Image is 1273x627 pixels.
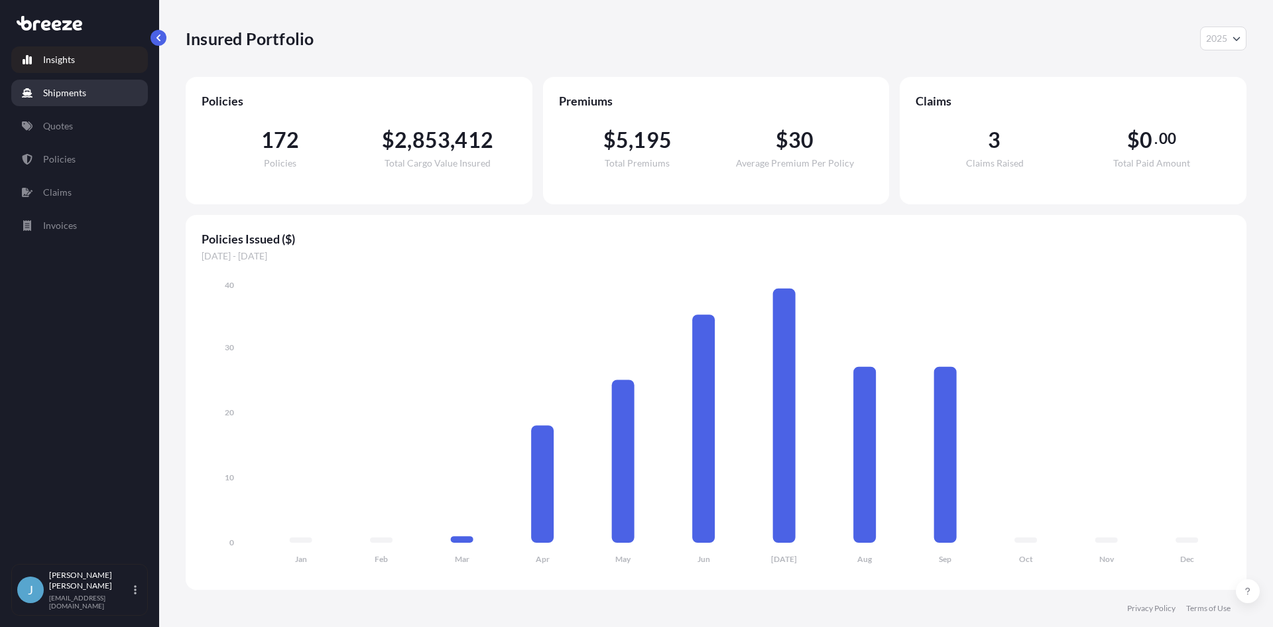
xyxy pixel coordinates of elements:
span: . [1154,133,1158,144]
span: Premiums [559,93,874,109]
a: Claims [11,179,148,206]
span: 2025 [1206,32,1227,45]
p: [PERSON_NAME] [PERSON_NAME] [49,570,131,591]
span: Policies [202,93,516,109]
span: Claims [916,93,1231,109]
tspan: Mar [455,554,469,564]
span: , [629,129,633,151]
a: Quotes [11,113,148,139]
span: 2 [394,129,407,151]
span: Total Paid Amount [1113,159,1190,168]
a: Terms of Use [1186,603,1231,614]
span: 0 [1140,129,1152,151]
tspan: Dec [1180,554,1194,564]
tspan: 20 [225,407,234,417]
tspan: Jun [697,554,710,564]
p: Quotes [43,119,73,133]
span: , [450,129,455,151]
p: Claims [43,186,72,199]
span: 172 [261,129,300,151]
tspan: Nov [1099,554,1115,564]
span: 30 [788,129,814,151]
tspan: Oct [1019,554,1033,564]
span: [DATE] - [DATE] [202,249,1231,263]
tspan: 0 [229,537,234,547]
p: [EMAIL_ADDRESS][DOMAIN_NAME] [49,594,131,610]
span: $ [776,129,788,151]
p: Insights [43,53,75,66]
a: Shipments [11,80,148,106]
span: Claims Raised [966,159,1024,168]
tspan: Apr [536,554,550,564]
a: Insights [11,46,148,73]
span: 00 [1159,133,1176,144]
a: Policies [11,146,148,173]
span: $ [1127,129,1140,151]
span: $ [603,129,616,151]
span: $ [382,129,394,151]
span: Average Premium Per Policy [736,159,854,168]
span: 412 [455,129,493,151]
tspan: 10 [225,472,234,482]
a: Invoices [11,212,148,239]
span: J [28,583,33,596]
span: 3 [988,129,1000,151]
tspan: Sep [939,554,951,564]
button: Year Selector [1200,27,1246,50]
span: 195 [633,129,672,151]
span: , [407,129,412,151]
tspan: 30 [225,342,234,352]
p: Invoices [43,219,77,232]
tspan: 40 [225,280,234,290]
p: Insured Portfolio [186,28,314,49]
tspan: Jan [295,554,307,564]
tspan: May [615,554,631,564]
span: Total Cargo Value Insured [385,159,491,168]
span: Policies [264,159,296,168]
tspan: Feb [375,554,388,564]
a: Privacy Policy [1127,603,1176,614]
p: Shipments [43,86,86,100]
tspan: Aug [857,554,873,564]
span: Policies Issued ($) [202,231,1231,247]
span: 853 [412,129,451,151]
span: 5 [616,129,629,151]
p: Policies [43,153,76,166]
tspan: [DATE] [771,554,797,564]
span: Total Premiums [605,159,670,168]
